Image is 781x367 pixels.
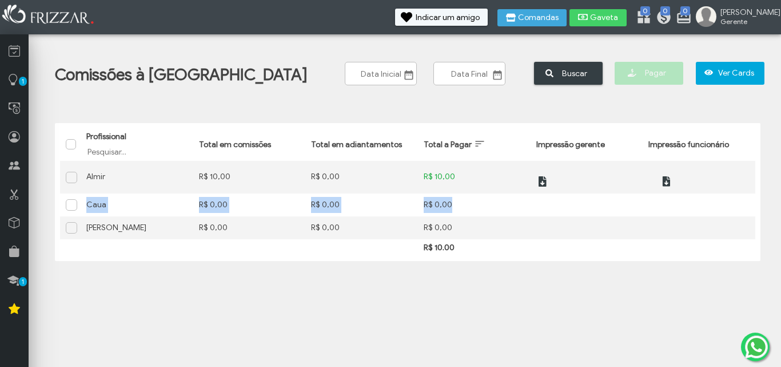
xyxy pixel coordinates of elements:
[416,14,480,22] span: Indicar um amigo
[668,168,678,186] span: ui-button
[720,7,772,17] span: [PERSON_NAME]
[395,9,488,26] button: Indicar um amigo
[643,128,755,161] th: Impressão funcionário
[81,216,193,239] td: [PERSON_NAME]
[193,161,306,194] td: R$ 10,00
[19,77,27,86] span: 1
[720,17,772,26] span: Gerente
[81,194,193,216] td: Caua
[418,216,531,239] td: R$ 0,00
[534,62,603,85] button: Buscar
[676,9,687,27] a: 0
[66,140,74,148] div: Selecionar tudo
[648,140,729,149] span: Impressão funcionário
[193,194,306,216] td: R$ 0,00
[193,128,306,161] th: Total em comissões
[418,128,531,161] th: Total a Pagar: activate to sort column ascending
[401,69,417,81] button: Show Calendar
[696,6,775,29] a: [PERSON_NAME] Gerente
[531,128,643,161] th: Impressão gerente
[497,9,567,26] button: Comandas
[544,168,554,186] span: ui-button
[536,140,605,149] span: Impressão gerente
[86,146,188,157] input: Pesquisar...
[345,62,417,85] input: Data Inicial
[305,216,418,239] td: R$ 0,00
[305,194,418,216] td: R$ 0,00
[590,14,619,22] span: Gaveta
[640,6,650,15] span: 0
[569,9,627,26] button: Gaveta
[680,6,690,15] span: 0
[636,9,647,27] a: 0
[536,164,562,190] button: ui-button
[743,333,770,361] img: whatsapp.png
[199,140,271,149] span: Total em comissões
[660,6,670,15] span: 0
[305,128,418,161] th: Total em adiantamentos
[555,65,595,82] span: Buscar
[656,9,667,27] a: 0
[489,69,505,81] button: Show Calendar
[193,216,306,239] td: R$ 0,00
[418,194,531,216] td: R$ 0,00
[55,65,308,85] h1: Comissões à [GEOGRAPHIC_DATA]
[19,277,27,286] span: 1
[418,239,531,256] td: R$ 10.00
[660,164,686,190] button: ui-button
[696,62,764,85] button: Ver Cards
[424,172,455,181] span: R$ 10,00
[305,161,418,194] td: R$ 0,00
[518,14,559,22] span: Comandas
[81,161,193,194] td: Almir
[424,140,472,149] span: Total a Pagar
[433,62,505,85] input: Data Final
[86,132,126,141] span: Profissional
[311,140,402,149] span: Total em adiantamentos
[716,69,756,77] span: Ver Cards
[81,128,193,161] th: Profissional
